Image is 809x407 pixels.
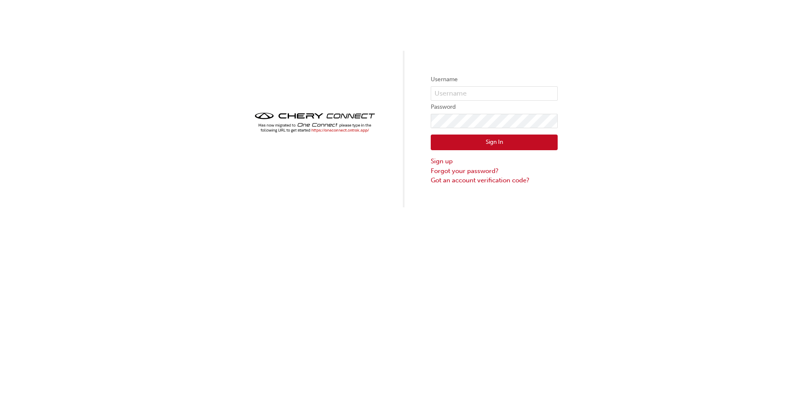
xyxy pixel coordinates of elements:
label: Password [431,102,558,112]
label: Username [431,74,558,85]
a: Forgot your password? [431,166,558,176]
a: Sign up [431,157,558,166]
input: Username [431,86,558,101]
img: cheryconnect [251,110,378,135]
a: Got an account verification code? [431,176,558,185]
button: Sign In [431,135,558,151]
